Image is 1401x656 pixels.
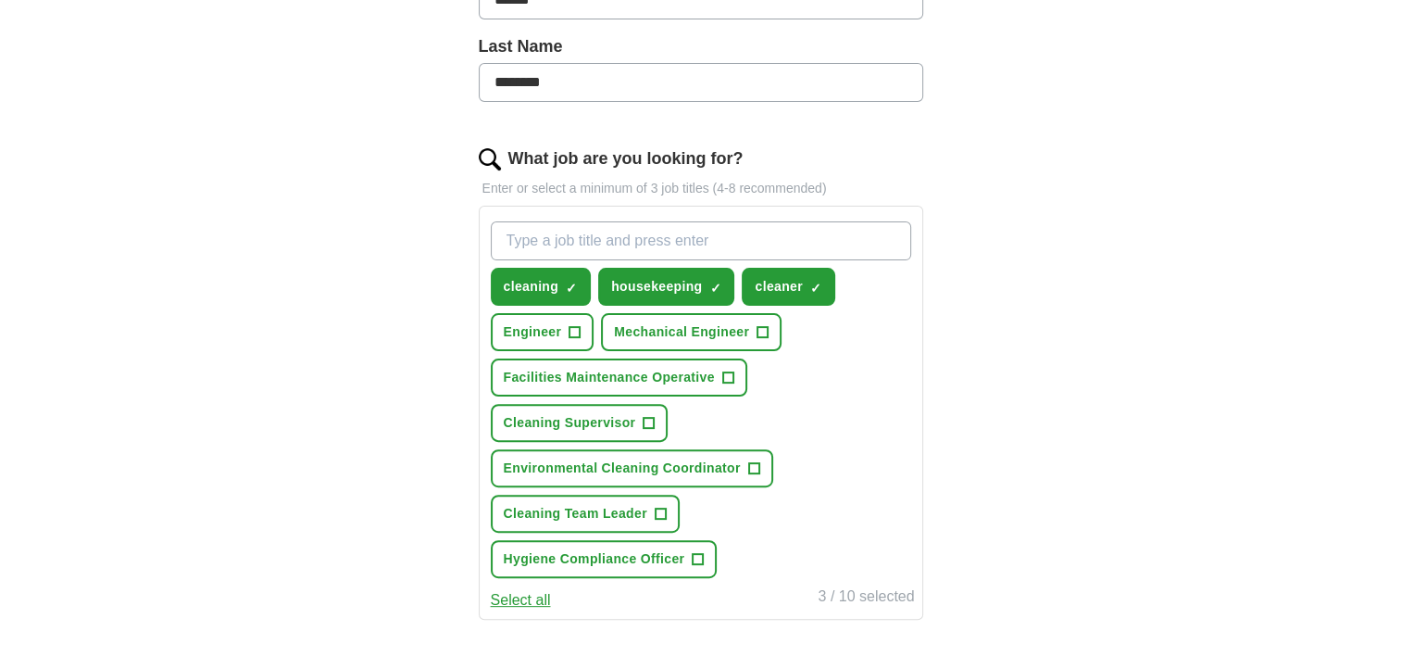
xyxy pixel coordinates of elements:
[504,459,741,478] span: Environmental Cleaning Coordinator
[566,281,577,296] span: ✓
[504,322,562,342] span: Engineer
[504,504,647,524] span: Cleaning Team Leader
[742,268,834,306] button: cleaner✓
[491,359,747,397] button: Facilities Maintenance Operative
[504,549,685,569] span: Hygiene Compliance Officer
[491,221,911,260] input: Type a job title and press enter
[491,449,773,487] button: Environmental Cleaning Coordinator
[491,540,718,578] button: Hygiene Compliance Officer
[491,268,592,306] button: cleaning✓
[491,589,551,612] button: Select all
[491,313,594,351] button: Engineer
[598,268,734,306] button: housekeeping✓
[504,413,636,433] span: Cleaning Supervisor
[810,281,821,296] span: ✓
[479,179,923,198] p: Enter or select a minimum of 3 job titles (4-8 recommended)
[491,404,669,442] button: Cleaning Supervisor
[504,277,559,296] span: cleaning
[818,586,914,612] div: 3 / 10 selected
[614,322,749,342] span: Mechanical Engineer
[755,277,802,296] span: cleaner
[491,495,680,533] button: Cleaning Team Leader
[479,148,501,170] img: search.png
[709,281,720,296] span: ✓
[611,277,702,296] span: housekeeping
[601,313,782,351] button: Mechanical Engineer
[479,34,923,59] label: Last Name
[504,368,715,387] span: Facilities Maintenance Operative
[508,146,744,171] label: What job are you looking for?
